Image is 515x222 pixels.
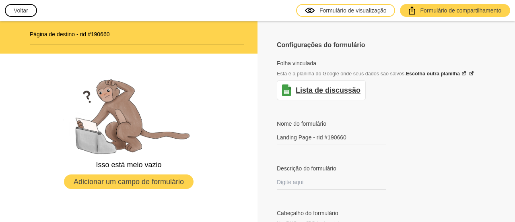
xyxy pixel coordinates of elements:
img: empty.png [56,73,201,155]
a: Lista de discussão [296,85,360,95]
font: Página de destino - rid #190660 [30,31,109,37]
font: Isso está meio vazio [96,161,161,169]
font: Folha vinculada [277,60,316,66]
font: Lista de discussão [296,86,360,94]
a: Formulário de visualização [296,4,396,17]
font: Cabeçalho do formulário [277,210,338,216]
font: Adicionar um campo de formulário [74,178,184,186]
font: Formulário de visualização [319,7,387,14]
button: Adicionar um campo de formulário [64,174,194,189]
font: Nome do formulário [277,120,326,127]
font: Esta é a planilha do Google onde seus dados são salvos. [277,71,406,77]
font: Escolha outra planilha [406,71,460,77]
font: Descrição do formulário [277,165,336,172]
font: Formulário de compartilhamento [420,7,501,14]
font: Voltar [14,7,28,14]
button: Voltar [5,4,37,17]
input: Digite aqui [277,175,386,190]
a: Formulário de compartilhamento [400,4,510,17]
font: Configurações do formulário [277,41,365,48]
input: Qual é o nome do formulário? [277,130,386,145]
